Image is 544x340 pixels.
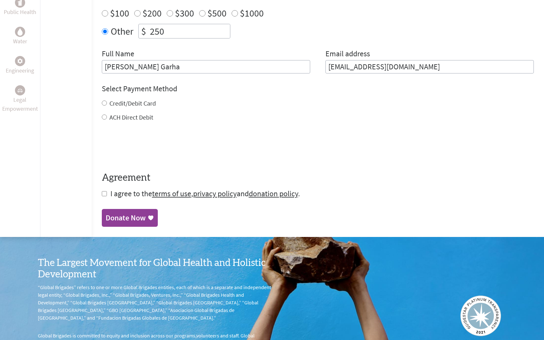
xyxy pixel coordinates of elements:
input: Enter Full Name [102,60,310,73]
iframe: reCAPTCHA [102,135,199,159]
div: Legal Empowerment [15,85,25,95]
label: Email address [325,49,370,60]
label: $100 [110,7,129,19]
input: Your Email [325,60,534,73]
a: Legal EmpowermentLegal Empowerment [1,85,39,113]
label: $300 [175,7,194,19]
h4: Select Payment Method [102,84,534,94]
p: “Global Brigades” refers to one or more Global Brigades entities, each of which is a separate and... [38,283,272,322]
a: WaterWater [13,27,27,46]
label: Other [111,24,133,38]
label: Credit/Debit Card [109,99,156,107]
div: Engineering [15,56,25,66]
span: I agree to the , and . [110,189,300,198]
img: Water [17,28,23,35]
h4: Agreement [102,172,534,184]
label: ACH Direct Debit [109,113,153,121]
a: donation policy [249,189,298,198]
label: $1000 [240,7,264,19]
img: Legal Empowerment [17,88,23,92]
div: Water [15,27,25,37]
div: Donate Now [106,213,146,223]
a: privacy policy [193,189,237,198]
p: Public Health [4,8,36,17]
div: $ [139,24,149,38]
input: Enter Amount [149,24,230,38]
a: EngineeringEngineering [6,56,34,75]
p: Engineering [6,66,34,75]
img: Guidestar 2019 [460,295,501,336]
label: $500 [207,7,227,19]
h3: The Largest Movement for Global Health and Holistic Development [38,257,272,280]
a: terms of use [152,189,191,198]
p: Water [13,37,27,46]
img: Engineering [17,58,23,63]
label: $200 [143,7,162,19]
p: Legal Empowerment [1,95,39,113]
label: Full Name [102,49,134,60]
a: Donate Now [102,209,158,227]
